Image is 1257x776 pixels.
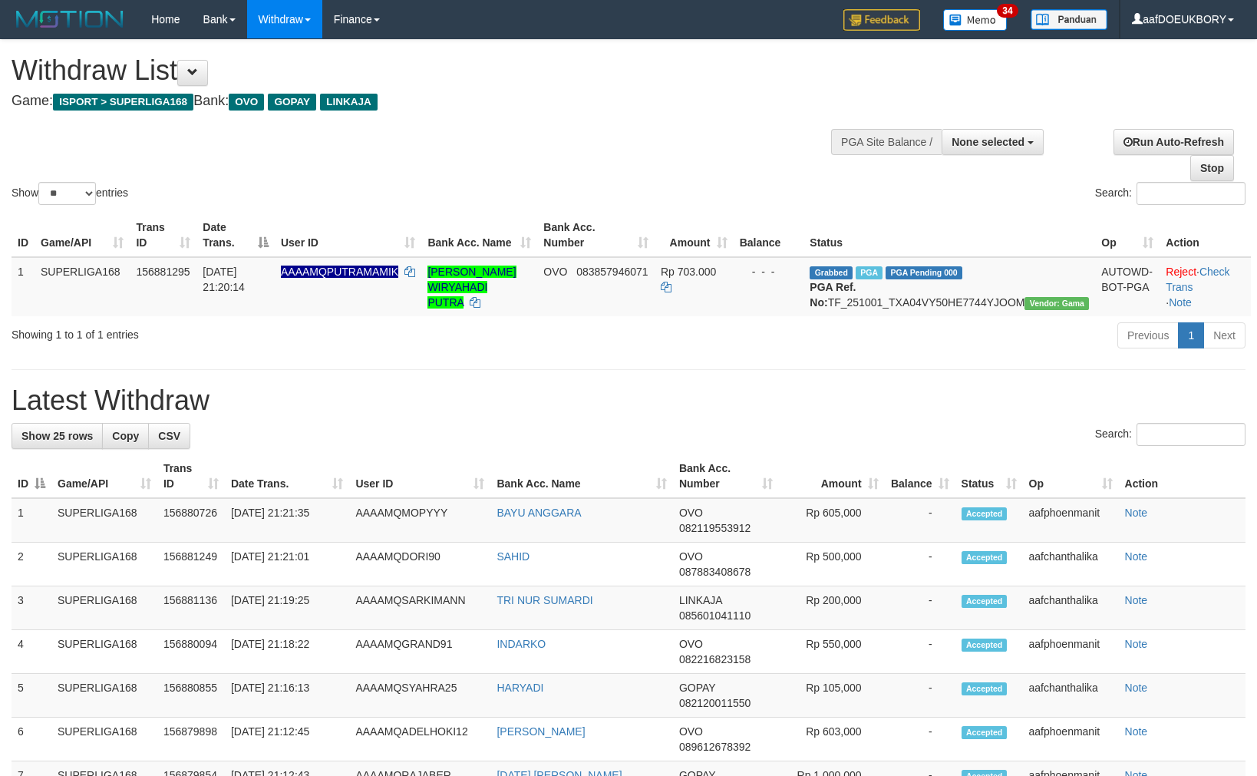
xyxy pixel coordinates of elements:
th: Bank Acc. Name: activate to sort column ascending [490,454,672,498]
span: Copy 087883408678 to clipboard [679,566,751,578]
span: OVO [679,638,703,650]
td: [DATE] 21:16:13 [225,674,350,718]
span: Accepted [962,726,1008,739]
td: 156880726 [157,498,225,543]
td: AAAAMQSYAHRA25 [349,674,490,718]
a: Note [1125,594,1148,606]
th: Amount: activate to sort column ascending [655,213,734,257]
a: Stop [1190,155,1234,181]
span: CSV [158,430,180,442]
td: 1 [12,498,51,543]
span: Grabbed [810,266,853,279]
div: Showing 1 to 1 of 1 entries [12,321,513,342]
td: 156881249 [157,543,225,586]
td: [DATE] 21:12:45 [225,718,350,761]
td: - [885,498,955,543]
td: Rp 603,000 [779,718,885,761]
td: aafchanthalika [1023,674,1119,718]
td: 1 [12,257,35,316]
td: SUPERLIGA168 [51,674,157,718]
td: - [885,586,955,630]
th: User ID: activate to sort column ascending [349,454,490,498]
span: Copy 082216823158 to clipboard [679,653,751,665]
span: OVO [679,725,703,738]
input: Search: [1137,182,1245,205]
span: ISPORT > SUPERLIGA168 [53,94,193,111]
th: ID [12,213,35,257]
td: AAAAMQDORI90 [349,543,490,586]
th: Status: activate to sort column ascending [955,454,1023,498]
a: Next [1203,322,1245,348]
td: - [885,543,955,586]
td: 2 [12,543,51,586]
a: SAHID [497,550,530,563]
a: Copy [102,423,149,449]
td: [DATE] 21:21:35 [225,498,350,543]
span: LINKAJA [679,594,722,606]
td: SUPERLIGA168 [51,543,157,586]
span: Marked by aafphoenmanit [856,266,883,279]
a: Note [1125,682,1148,694]
span: 156881295 [136,266,190,278]
th: Date Trans.: activate to sort column ascending [225,454,350,498]
td: aafchanthalika [1023,543,1119,586]
td: 156880094 [157,630,225,674]
span: Accepted [962,551,1008,564]
td: - [885,674,955,718]
th: Balance: activate to sort column ascending [885,454,955,498]
td: 156880855 [157,674,225,718]
td: [DATE] 21:19:25 [225,586,350,630]
span: Accepted [962,639,1008,652]
img: panduan.png [1031,9,1107,30]
th: Balance [734,213,804,257]
button: None selected [942,129,1044,155]
div: - - - [740,264,798,279]
td: Rp 605,000 [779,498,885,543]
th: User ID: activate to sort column ascending [275,213,421,257]
a: BAYU ANGGARA [497,507,581,519]
span: [DATE] 21:20:14 [203,266,245,293]
span: Accepted [962,507,1008,520]
th: Op: activate to sort column ascending [1095,213,1160,257]
td: Rp 500,000 [779,543,885,586]
td: - [885,630,955,674]
span: GOPAY [679,682,715,694]
b: PGA Ref. No: [810,281,856,309]
a: Show 25 rows [12,423,103,449]
input: Search: [1137,423,1245,446]
a: Note [1125,638,1148,650]
td: AAAAMQSARKIMANN [349,586,490,630]
a: [PERSON_NAME] [497,725,585,738]
th: Status [803,213,1095,257]
a: Reject [1166,266,1196,278]
th: Action [1160,213,1251,257]
td: TF_251001_TXA04VY50HE7744YJOOM [803,257,1095,316]
th: Trans ID: activate to sort column ascending [157,454,225,498]
th: Date Trans.: activate to sort column descending [196,213,275,257]
a: TRI NUR SUMARDI [497,594,592,606]
td: SUPERLIGA168 [51,630,157,674]
td: SUPERLIGA168 [51,718,157,761]
td: AAAAMQGRAND91 [349,630,490,674]
label: Search: [1095,182,1245,205]
td: Rp 105,000 [779,674,885,718]
span: Vendor URL: https://trx31.1velocity.biz [1024,297,1089,310]
span: Show 25 rows [21,430,93,442]
th: Bank Acc. Name: activate to sort column ascending [421,213,537,257]
span: LINKAJA [320,94,378,111]
td: · · [1160,257,1251,316]
span: Copy 082119553912 to clipboard [679,522,751,534]
td: SUPERLIGA168 [51,498,157,543]
span: Rp 703.000 [661,266,716,278]
a: Note [1125,507,1148,519]
h4: Game: Bank: [12,94,823,109]
span: None selected [952,136,1024,148]
span: OVO [229,94,264,111]
label: Show entries [12,182,128,205]
span: GOPAY [268,94,316,111]
div: PGA Site Balance / [831,129,942,155]
a: 1 [1178,322,1204,348]
span: PGA Pending [886,266,962,279]
td: AAAAMQMOPYYY [349,498,490,543]
img: Feedback.jpg [843,9,920,31]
